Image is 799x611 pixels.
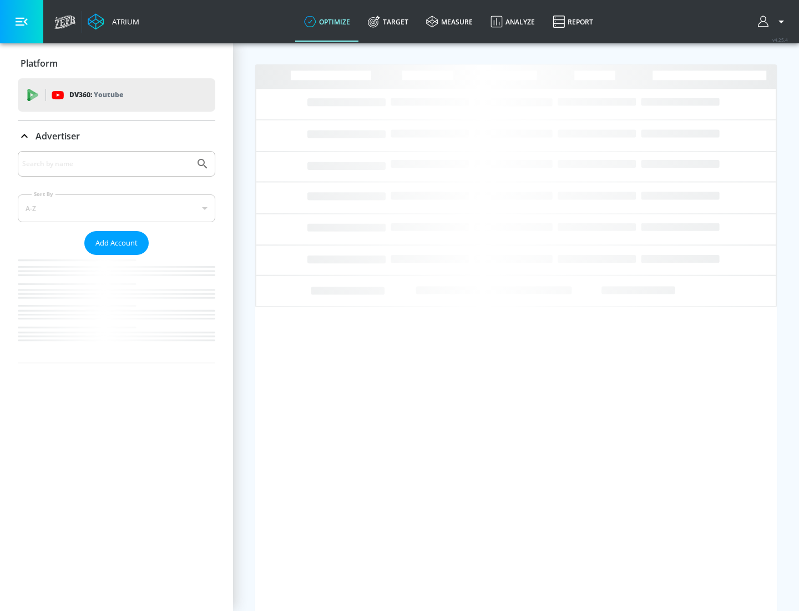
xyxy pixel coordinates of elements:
div: Platform [18,48,215,79]
p: DV360: [69,89,123,101]
p: Advertiser [36,130,80,142]
a: optimize [295,2,359,42]
a: Atrium [88,13,139,30]
span: Add Account [95,237,138,249]
span: v 4.25.4 [772,37,788,43]
nav: list of Advertiser [18,255,215,363]
button: Add Account [84,231,149,255]
label: Sort By [32,191,55,198]
div: A-Z [18,194,215,222]
p: Youtube [94,89,123,101]
p: Platform [21,57,58,69]
a: Report [544,2,602,42]
a: Target [359,2,417,42]
a: measure [417,2,482,42]
input: Search by name [22,157,190,171]
div: Advertiser [18,121,215,152]
div: Advertiser [18,151,215,363]
div: DV360: Youtube [18,78,215,112]
a: Analyze [482,2,544,42]
div: Atrium [108,17,139,27]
